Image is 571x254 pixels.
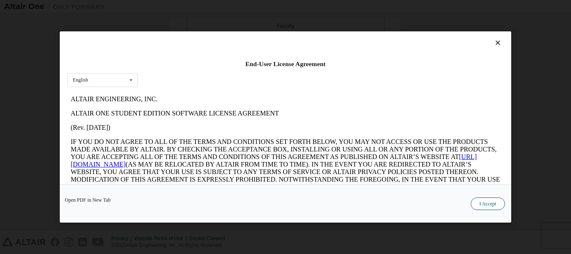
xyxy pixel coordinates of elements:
div: English [73,78,88,83]
button: I Accept [471,198,505,210]
div: End-User License Agreement [67,60,504,68]
a: Open PDF in New Tab [65,198,111,203]
p: ALTAIR ONE STUDENT EDITION SOFTWARE LICENSE AGREEMENT [3,18,433,25]
p: ALTAIR ENGINEERING, INC. [3,3,433,11]
a: [URL][DOMAIN_NAME] [3,61,410,76]
p: This Altair One Student Edition Software License Agreement (“Agreement”) is between Altair Engine... [3,113,433,143]
p: (Rev. [DATE]) [3,32,433,39]
p: IF YOU DO NOT AGREE TO ALL OF THE TERMS AND CONDITIONS SET FORTH BELOW, YOU MAY NOT ACCESS OR USE... [3,46,433,106]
